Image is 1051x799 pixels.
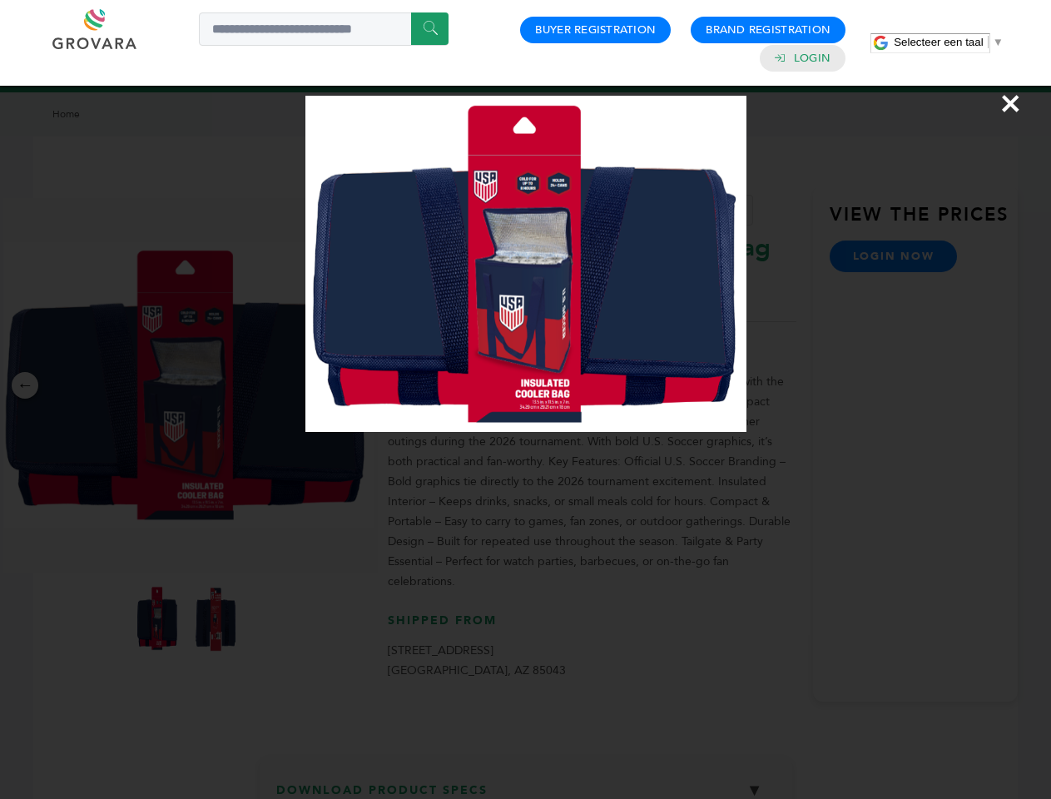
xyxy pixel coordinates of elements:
[988,36,989,48] span: ​
[535,22,656,37] a: Buyer Registration
[199,12,449,46] input: Search a product or brand...
[894,36,1004,48] a: Selecteer een taal​
[305,96,746,432] img: Image Preview
[794,51,830,66] a: Login
[894,36,983,48] span: Selecteer een taal
[999,80,1022,127] span: ×
[706,22,830,37] a: Brand Registration
[993,36,1004,48] span: ▼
